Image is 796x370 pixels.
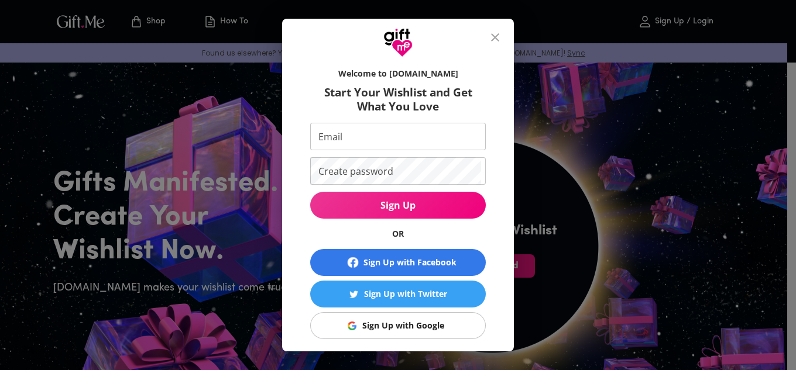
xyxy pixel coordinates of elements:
div: Sign Up with Twitter [364,288,447,300]
button: Sign Up with TwitterSign Up with Twitter [310,281,486,307]
button: close [481,23,509,51]
h6: Welcome to [DOMAIN_NAME] [310,68,486,79]
img: Sign Up with Twitter [349,290,358,299]
button: Sign Up with Facebook [310,249,486,276]
h6: OR [310,228,486,240]
button: Sign Up [310,192,486,219]
span: Sign Up [310,199,486,212]
h6: Start Your Wishlist and Get What You Love [310,85,486,113]
a: Already a member? Log in [341,350,455,362]
button: Sign Up with GoogleSign Up with Google [310,312,486,339]
div: Sign Up with Facebook [363,256,457,269]
img: GiftMe Logo [383,28,413,57]
div: Sign Up with Google [362,319,444,332]
img: Sign Up with Google [348,321,356,330]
